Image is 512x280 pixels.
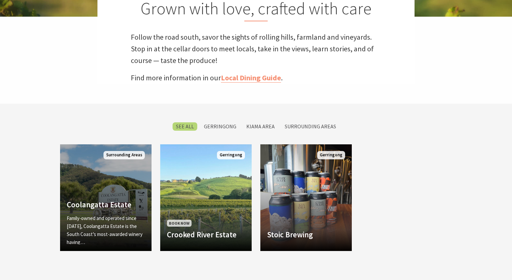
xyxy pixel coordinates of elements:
p: Follow the road south, savor the sights of rolling hills, farmland and vineyards. Stop in at the ... [131,31,381,67]
h4: Stoic Brewing [267,230,345,239]
a: Coolangatta Estate Family-owned and operated since [DATE], Coolangatta Estate is the South Coast’... [60,144,152,251]
p: Find more information in our . [131,72,381,84]
label: SEE All [173,122,197,131]
span: Gerringong [217,151,245,159]
a: Local Dining Guide [221,73,281,83]
h4: Coolangatta Estate [67,200,145,209]
a: Book Now Crooked River Estate Gerringong [160,144,252,251]
h4: Crooked River Estate [167,230,245,239]
label: Surrounding Areas [281,122,339,131]
label: Kiama Area [243,122,278,131]
span: Gerringong [317,151,345,159]
p: Family-owned and operated since [DATE], Coolangatta Estate is the South Coast’s most-awarded wine... [67,214,145,246]
span: Book Now [167,220,192,227]
a: Another Image Used Stoic Brewing Gerringong [260,144,352,251]
span: Surrounding Areas [103,151,145,159]
label: Gerringong [201,122,240,131]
